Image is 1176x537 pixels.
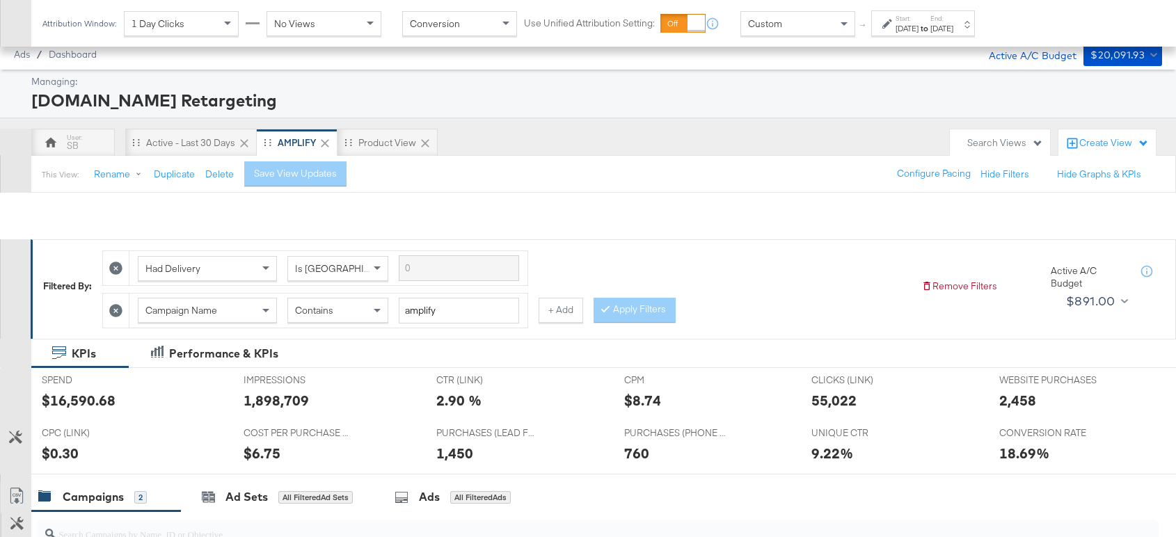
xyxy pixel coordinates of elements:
[1057,168,1141,181] button: Hide Graphs & KPIs
[295,262,402,275] span: Is [GEOGRAPHIC_DATA]
[450,491,511,504] div: All Filtered Ads
[811,426,916,440] span: UNIQUE CTR
[436,426,541,440] span: PURCHASES (LEAD FORM)
[205,168,234,181] button: Delete
[31,75,1159,88] div: Managing:
[999,374,1104,387] span: WEBSITE PURCHASES
[399,255,519,281] input: Enter a search term
[274,17,315,30] span: No Views
[169,346,278,362] div: Performance & KPIs
[295,304,333,316] span: Contains
[244,390,309,410] div: 1,898,709
[919,23,930,33] strong: to
[244,426,348,440] span: COST PER PURCHASE (WEBSITE EVENTS)
[132,17,184,30] span: 1 Day Clicks
[811,443,853,463] div: 9.22%
[436,443,473,463] div: 1,450
[1051,264,1127,290] div: Active A/C Budget
[399,298,519,323] input: Enter a search term
[896,23,919,34] div: [DATE]
[278,136,316,150] div: AMPLIFY
[63,489,124,505] div: Campaigns
[43,280,92,293] div: Filtered By:
[42,443,79,463] div: $0.30
[31,88,1159,112] div: [DOMAIN_NAME] Retargeting
[42,390,116,410] div: $16,590.68
[624,426,729,440] span: PURCHASES (PHONE CALL)
[278,491,353,504] div: All Filtered Ad Sets
[132,138,140,146] div: Drag to reorder tab
[436,374,541,387] span: CTR (LINK)
[921,280,997,293] button: Remove Filters
[42,374,146,387] span: SPEND
[999,390,1036,410] div: 2,458
[244,443,280,463] div: $6.75
[999,426,1104,440] span: CONVERSION RATE
[857,24,870,29] span: ↑
[811,390,857,410] div: 55,022
[49,49,97,60] a: Dashboard
[344,138,352,146] div: Drag to reorder tab
[967,136,1043,150] div: Search Views
[145,304,217,316] span: Campaign Name
[154,168,195,181] button: Duplicate
[264,138,271,146] div: Drag to reorder tab
[146,136,235,150] div: Active - Last 30 Days
[930,14,953,23] label: End:
[524,17,655,30] label: Use Unified Attribution Setting:
[42,19,117,29] div: Attribution Window:
[974,44,1076,65] div: Active A/C Budget
[84,162,157,187] button: Rename
[624,390,661,410] div: $8.74
[225,489,268,505] div: Ad Sets
[134,491,147,504] div: 2
[624,374,729,387] span: CPM
[436,390,482,410] div: 2.90 %
[1090,47,1145,64] div: $20,091.93
[72,346,96,362] div: KPIs
[980,168,1029,181] button: Hide Filters
[42,426,146,440] span: CPC (LINK)
[67,139,79,152] div: SB
[14,49,30,60] span: Ads
[1079,136,1149,150] div: Create View
[419,489,440,505] div: Ads
[1060,290,1131,312] button: $891.00
[42,169,79,180] div: This View:
[1066,291,1115,312] div: $891.00
[887,161,980,186] button: Configure Pacing
[244,374,348,387] span: IMPRESSIONS
[811,374,916,387] span: CLICKS (LINK)
[930,23,953,34] div: [DATE]
[145,262,200,275] span: Had Delivery
[999,443,1049,463] div: 18.69%
[896,14,919,23] label: Start:
[539,298,583,323] button: + Add
[624,443,649,463] div: 760
[748,17,782,30] span: Custom
[410,17,460,30] span: Conversion
[30,49,49,60] span: /
[1083,44,1162,66] button: $20,091.93
[358,136,416,150] div: Product View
